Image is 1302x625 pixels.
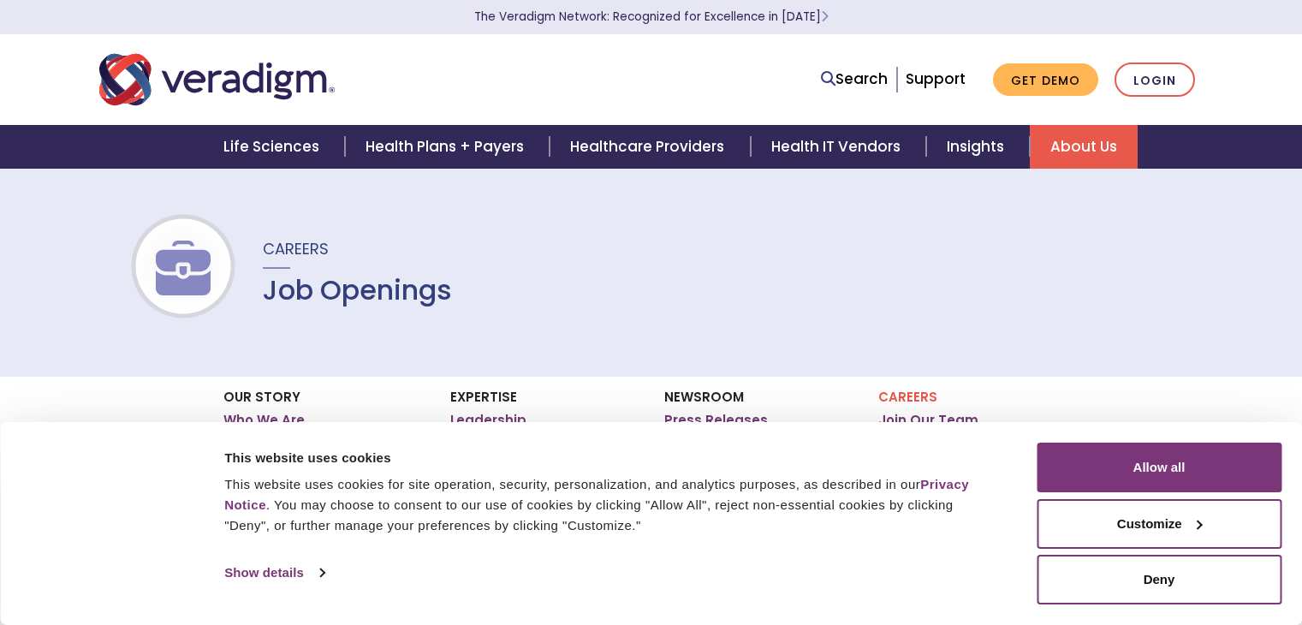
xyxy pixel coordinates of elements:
button: Customize [1037,499,1281,549]
a: Health IT Vendors [751,125,926,169]
a: Health Plans + Payers [345,125,550,169]
a: Leadership [450,412,526,429]
a: Show details [224,560,324,586]
a: About Us [1030,125,1138,169]
a: Who We Are [223,412,305,429]
a: Search [821,68,888,91]
div: This website uses cookies for site operation, security, personalization, and analytics purposes, ... [224,474,998,536]
a: The Veradigm Network: Recognized for Excellence in [DATE]Learn More [474,9,829,25]
img: Veradigm logo [99,51,335,108]
span: Learn More [821,9,829,25]
a: Press Releases [664,412,768,429]
a: Healthcare Providers [550,125,750,169]
a: Insights [926,125,1030,169]
a: Get Demo [993,63,1098,97]
a: Support [906,68,966,89]
span: Careers [263,238,329,259]
a: Life Sciences [203,125,345,169]
a: Login [1115,62,1195,98]
button: Allow all [1037,443,1281,492]
button: Deny [1037,555,1281,604]
h1: Job Openings [263,274,452,307]
a: Join Our Team [878,412,978,429]
div: This website uses cookies [224,448,998,468]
